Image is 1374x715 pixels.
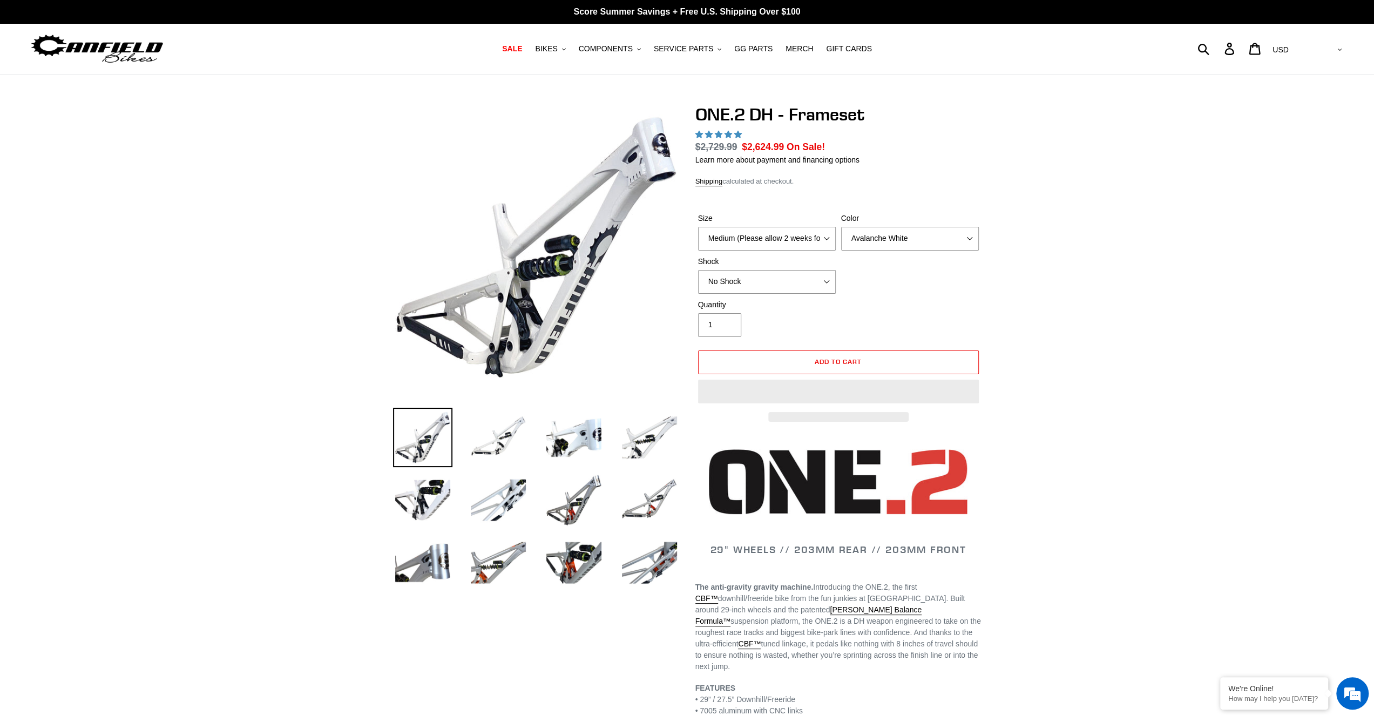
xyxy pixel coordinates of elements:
span: On Sale! [787,140,825,154]
button: COMPONENTS [573,42,646,56]
span: GIFT CARDS [826,44,872,53]
img: Load image into Gallery viewer, ONE.2 DH - Frameset [469,470,528,530]
span: SALE [502,44,522,53]
a: CBF™ [738,639,761,649]
img: Load image into Gallery viewer, ONE.2 DH - Frameset [469,533,528,592]
span: BIKES [535,44,557,53]
a: CBF™ [695,594,718,604]
div: calculated at checkout. [695,176,982,187]
strong: The anti-gravity gravity machine. [695,583,814,591]
a: Learn more about payment and financing options [695,156,859,164]
a: GIFT CARDS [821,42,877,56]
img: Load image into Gallery viewer, ONE.2 DH - Frameset [544,533,604,592]
span: 29" WHEELS // 203MM REAR // 203MM FRONT [710,543,966,556]
label: Color [841,213,979,224]
button: BIKES [530,42,571,56]
span: Add to cart [815,357,862,366]
span: $2,624.99 [742,141,784,152]
img: Load image into Gallery viewer, ONE.2 DH - Frameset [393,408,452,467]
div: We're Online! [1228,684,1320,693]
span: GG PARTS [734,44,773,53]
label: Size [698,213,836,224]
label: Shock [698,256,836,267]
p: How may I help you today? [1228,694,1320,703]
span: Introducing the ONE.2, the first downhill/freeride bike from the fun junkies at [GEOGRAPHIC_DATA]... [695,583,981,671]
img: Load image into Gallery viewer, ONE.2 DH - Frameset [469,408,528,467]
strong: FEATURES [695,684,735,692]
span: SERVICE PARTS [654,44,713,53]
span: 5.00 stars [695,130,744,139]
img: Load image into Gallery viewer, ONE.2 DH - Frameset [393,533,452,592]
span: MERCH [786,44,813,53]
label: Quantity [698,299,836,311]
a: [PERSON_NAME] Balance Formula™ [695,605,922,626]
img: Load image into Gallery viewer, ONE.2 DH - Frameset [393,470,452,530]
img: Load image into Gallery viewer, ONE.2 DH - Frameset [620,408,679,467]
span: COMPONENTS [579,44,633,53]
img: ONE.2 DH - Frameset [395,106,677,388]
button: Add to cart [698,350,979,374]
button: SERVICE PARTS [648,42,727,56]
a: Shipping [695,177,723,186]
img: Load image into Gallery viewer, ONE.2 DH - Frameset [620,533,679,592]
img: Load image into Gallery viewer, ONE.2 DH - Frameset [620,470,679,530]
a: SALE [497,42,527,56]
s: $2,729.99 [695,141,737,152]
input: Search [1203,37,1231,60]
img: Canfield Bikes [30,32,165,66]
a: GG PARTS [729,42,778,56]
a: MERCH [780,42,818,56]
h1: ONE.2 DH - Frameset [695,104,982,125]
img: Load image into Gallery viewer, ONE.2 DH - Frameset [544,470,604,530]
img: Load image into Gallery viewer, ONE.2 DH - Frameset [544,408,604,467]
